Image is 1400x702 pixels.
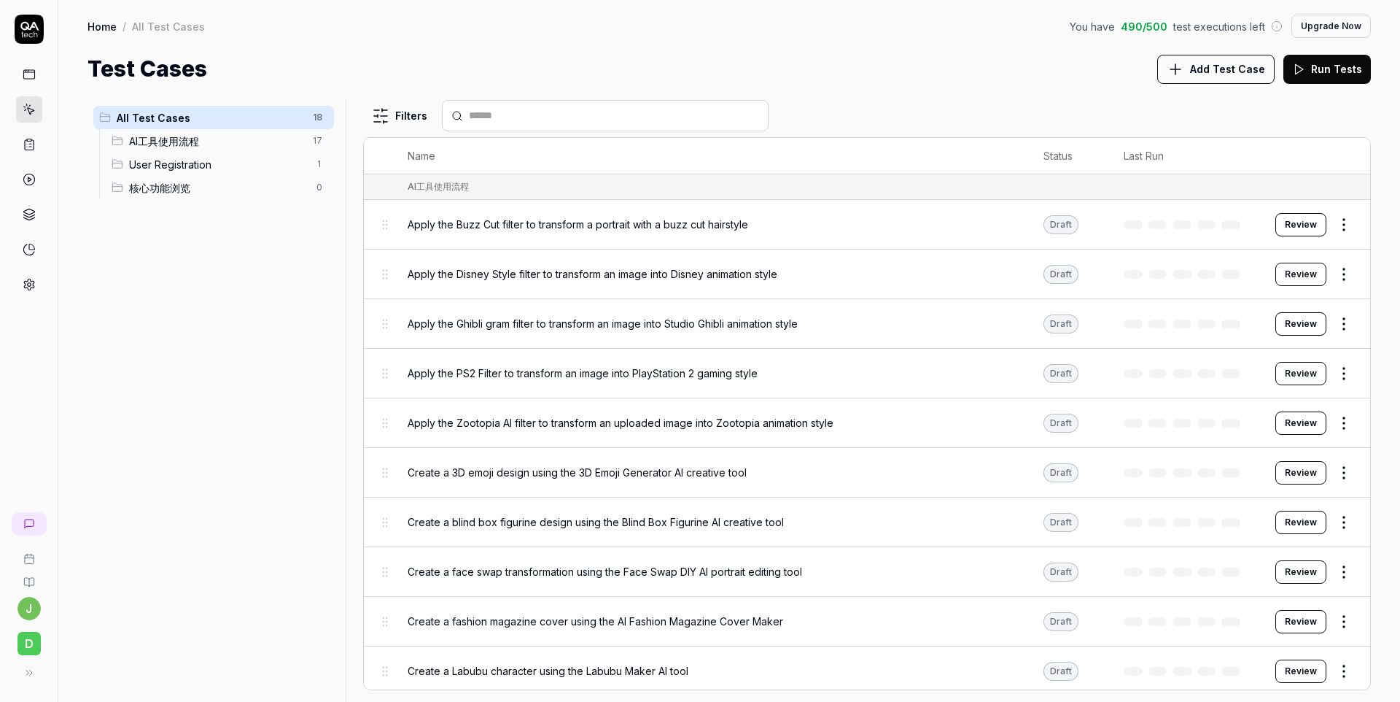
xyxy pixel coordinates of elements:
[364,647,1370,696] tr: Create a Labubu character using the Labubu Maker AI toolDraftReview
[1121,19,1167,34] span: 490 / 500
[106,153,334,176] div: Drag to reorderUser Registration1
[408,217,748,232] span: Apply the Buzz Cut filter to transform a portrait with a buzz cut hairstyle
[1275,362,1326,385] button: Review
[1043,315,1078,333] div: Draft
[1043,563,1078,582] div: Draft
[408,514,784,530] span: Create a blind box figurine design using the Blind Box Figurine AI creative tool
[408,316,798,331] span: Apply the Ghibli gram filter to transform an image into Studio Ghibli animation style
[6,620,52,658] button: d
[1043,612,1078,631] div: Draft
[106,176,334,199] div: Drag to reorder核心功能浏览0
[1275,312,1326,336] button: Review
[6,565,52,588] a: Documentation
[364,398,1370,448] tr: Apply the Zootopia AI filter to transform an uploaded image into Zootopia animation styleDraftReview
[87,53,207,85] h1: Test Cases
[364,250,1370,299] tr: Apply the Disney Style filter to transform an image into Disney animation styleDraftReview
[1275,511,1326,534] button: Review
[17,632,41,655] span: d
[1173,19,1265,34] span: test executions left
[408,415,833,431] span: Apply the Zootopia AI filter to transform an uploaded image into Zootopia animation style
[408,614,783,629] span: Create a fashion magazine cover using the AI Fashion Magazine Cover Maker
[1275,213,1326,236] button: Review
[132,19,205,34] div: All Test Cases
[1275,660,1326,683] button: Review
[1275,560,1326,584] button: Review
[1043,662,1078,681] div: Draft
[129,157,308,172] span: User Registration
[1109,138,1261,174] th: Last Run
[106,129,334,153] div: Drag to reorderAI工具使用流程17
[364,448,1370,498] tr: Create a 3D emoji design using the 3D Emoji Generator AI creative toolDraftReview
[364,547,1370,597] tr: Create a face swap transformation using the Face Swap DIY AI portrait editing toolDraftReview
[122,19,126,34] div: /
[408,266,777,282] span: Apply the Disney Style filter to transform an image into Disney animation style
[1070,19,1115,34] span: You have
[1275,610,1326,633] button: Review
[408,663,688,679] span: Create a Labubu character using the Labubu Maker AI tool
[1043,513,1078,532] div: Draft
[1275,412,1326,435] button: Review
[1043,265,1078,284] div: Draft
[17,597,41,620] button: j
[1043,364,1078,383] div: Draft
[1043,463,1078,482] div: Draft
[363,101,436,131] button: Filters
[393,138,1030,174] th: Name
[408,564,802,579] span: Create a face swap transformation using the Face Swap DIY AI portrait editing tool
[1291,15,1371,38] button: Upgrade Now
[1043,215,1078,234] div: Draft
[87,19,117,34] a: Home
[364,299,1370,349] tr: Apply the Ghibli gram filter to transform an image into Studio Ghibli animation styleDraftReview
[117,110,304,126] span: All Test Cases
[1283,55,1371,84] button: Run Tests
[6,541,52,565] a: Book a call with us
[311,179,328,196] span: 0
[1275,461,1326,485] button: Review
[129,134,304,149] span: AI工具使用流程
[364,349,1370,398] tr: Apply the PS2 Filter to transform an image into PlayStation 2 gaming styleDraftReview
[1275,263,1326,286] button: Review
[408,366,758,381] span: Apply the PS2 Filter to transform an image into PlayStation 2 gaming style
[1043,414,1078,433] div: Draft
[364,200,1370,250] tr: Apply the Buzz Cut filter to transform a portrait with a buzz cut hairstyleDraftReview
[364,597,1370,647] tr: Create a fashion magazine cover using the AI Fashion Magazine Cover MakerDraftReview
[129,180,308,196] span: 核心功能浏览
[408,180,469,193] div: AI工具使用流程
[408,465,747,480] span: Create a 3D emoji design using the 3D Emoji Generator AI creative tool
[311,155,328,173] span: 1
[1029,138,1109,174] th: Status
[12,512,47,536] a: New conversation
[1190,61,1265,77] span: Add Test Case
[307,109,328,126] span: 18
[307,132,328,150] span: 17
[1157,55,1275,84] button: Add Test Case
[364,498,1370,547] tr: Create a blind box figurine design using the Blind Box Figurine AI creative toolDraftReview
